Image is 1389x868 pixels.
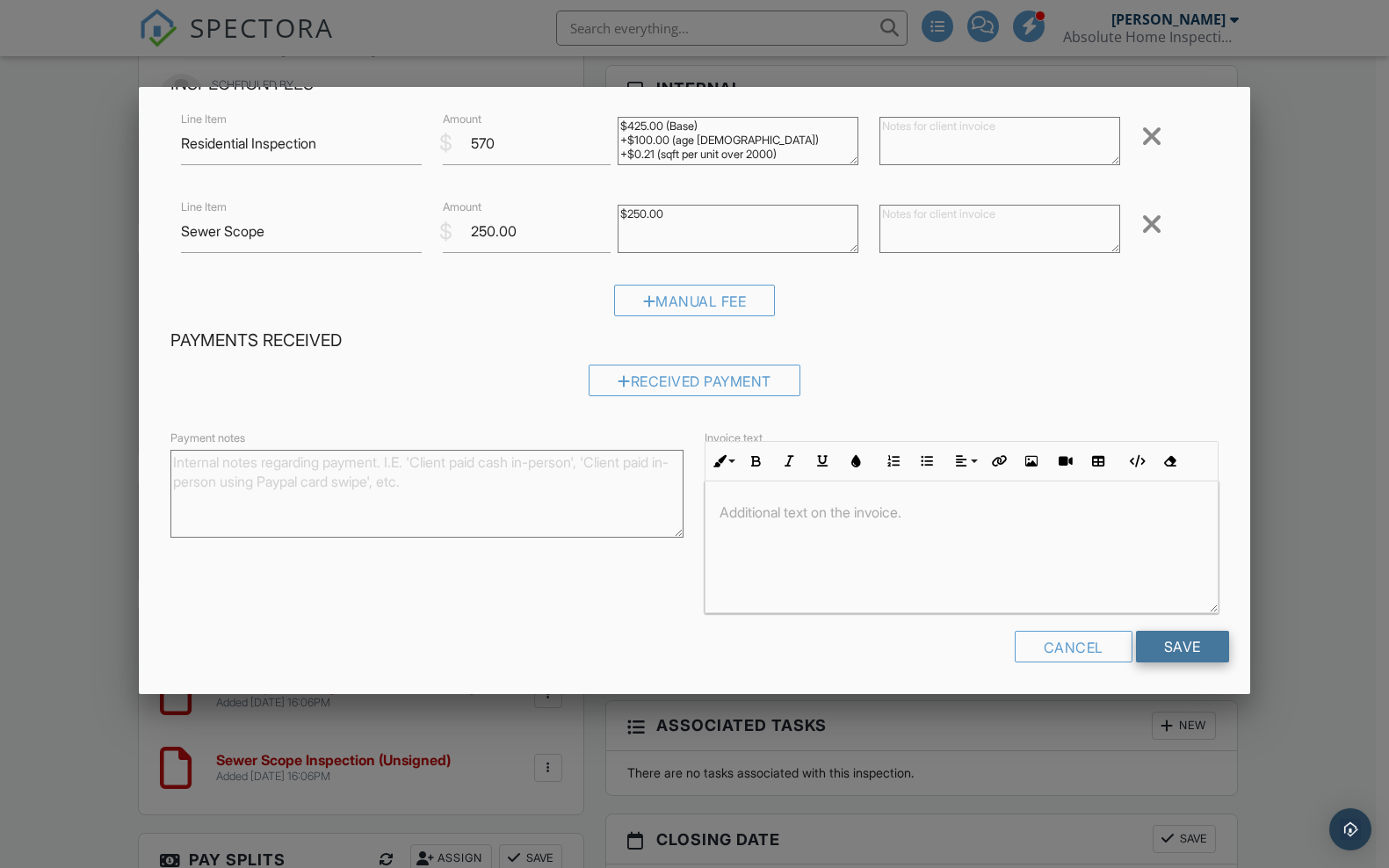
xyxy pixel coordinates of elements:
label: Amount [443,112,481,127]
button: Align [948,445,981,478]
div: Open Intercom Messenger [1329,808,1371,850]
button: Italic (⌘I) [772,445,806,478]
button: Unordered List [910,445,944,478]
h4: Payments Received [170,329,1219,352]
button: Bold (⌘B) [739,445,772,478]
label: Line Item [181,112,227,127]
div: Manual Fee [614,285,776,316]
button: Clear Formatting [1153,445,1186,478]
textarea: $425.00 (Base) +$100.00 (age [DEMOGRAPHIC_DATA]) +$0.21 (sqft per unit over 2000) [618,117,858,165]
button: Insert Video [1048,445,1082,478]
button: Inline Style [705,445,739,478]
a: Manual Fee [614,296,776,314]
input: Save [1136,631,1229,662]
div: $ [439,128,452,158]
label: Invoice text [705,430,763,446]
label: Line Item [181,199,227,215]
button: Ordered List [877,445,910,478]
button: Insert Link (⌘K) [981,445,1015,478]
textarea: $250.00 [618,205,858,253]
div: Cancel [1015,631,1132,662]
div: $ [439,217,452,247]
button: Code View [1119,445,1153,478]
button: Insert Table [1082,445,1115,478]
button: Colors [839,445,872,478]
label: Payment notes [170,430,245,446]
a: Received Payment [589,377,800,394]
button: Insert Image (⌘P) [1015,445,1048,478]
div: Received Payment [589,365,800,396]
label: Amount [443,199,481,215]
button: Underline (⌘U) [806,445,839,478]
